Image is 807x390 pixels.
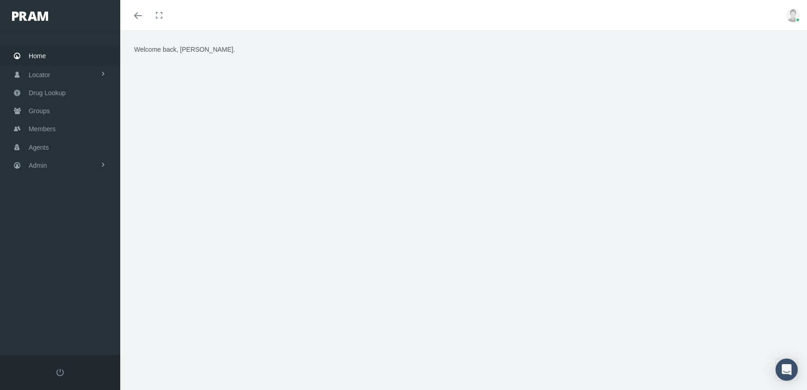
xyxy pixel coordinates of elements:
[12,12,48,21] img: PRAM_20_x_78.png
[134,46,235,53] span: Welcome back, [PERSON_NAME].
[29,139,49,156] span: Agents
[29,84,66,102] span: Drug Lookup
[29,47,46,65] span: Home
[29,157,47,174] span: Admin
[29,66,50,84] span: Locator
[29,120,55,138] span: Members
[776,359,798,381] div: Open Intercom Messenger
[786,8,800,22] img: user-placeholder.jpg
[29,102,50,120] span: Groups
